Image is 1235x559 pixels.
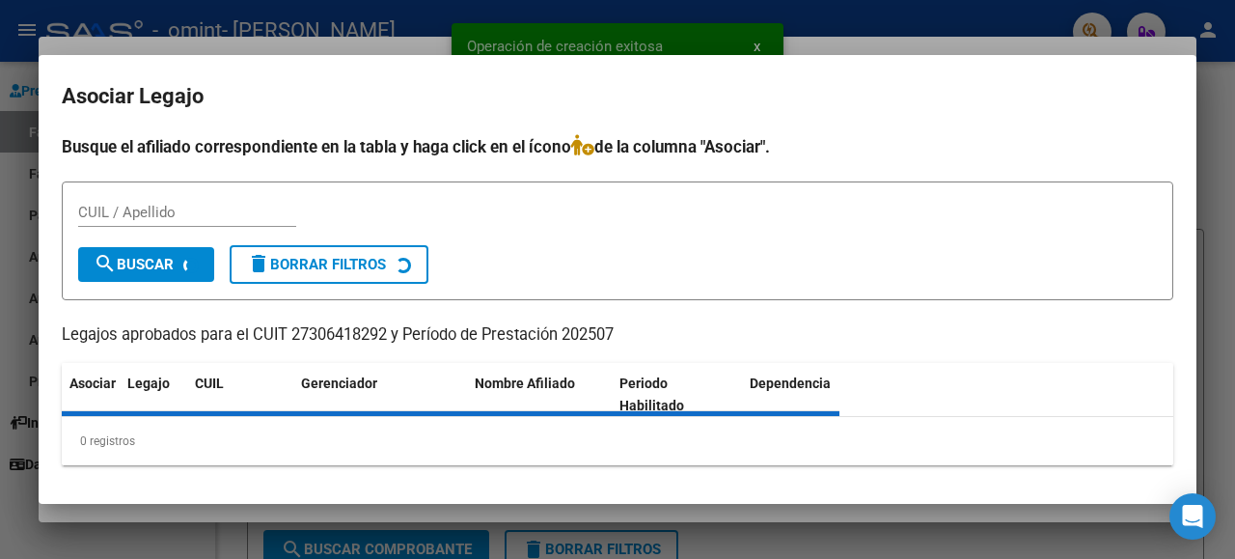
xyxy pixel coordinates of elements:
[293,363,467,427] datatable-header-cell: Gerenciador
[619,376,684,413] span: Periodo Habilitado
[1169,493,1216,540] div: Open Intercom Messenger
[62,134,1173,159] h4: Busque el afiliado correspondiente en la tabla y haga click en el ícono de la columna "Asociar".
[612,363,742,427] datatable-header-cell: Periodo Habilitado
[195,376,224,391] span: CUIL
[120,363,187,427] datatable-header-cell: Legajo
[742,363,887,427] datatable-header-cell: Dependencia
[301,376,377,391] span: Gerenciador
[62,417,1173,465] div: 0 registros
[187,363,293,427] datatable-header-cell: CUIL
[475,376,575,391] span: Nombre Afiliado
[62,323,1173,348] p: Legajos aprobados para el CUIT 27306418292 y Período de Prestación 202507
[78,247,214,282] button: Buscar
[750,376,831,391] span: Dependencia
[94,252,117,275] mat-icon: search
[247,256,386,273] span: Borrar Filtros
[69,376,116,391] span: Asociar
[62,363,120,427] datatable-header-cell: Asociar
[230,245,428,284] button: Borrar Filtros
[94,256,174,273] span: Buscar
[127,376,170,391] span: Legajo
[62,78,1173,115] h2: Asociar Legajo
[247,252,270,275] mat-icon: delete
[467,363,612,427] datatable-header-cell: Nombre Afiliado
